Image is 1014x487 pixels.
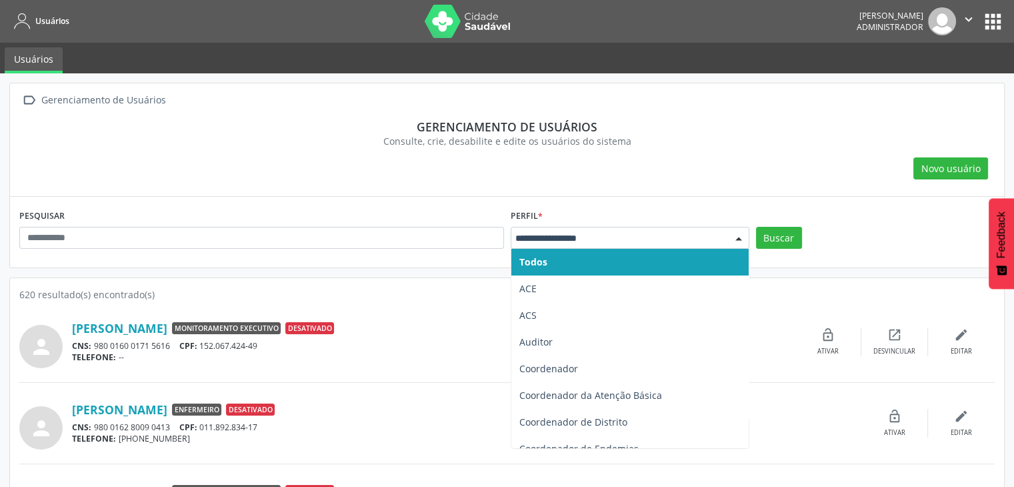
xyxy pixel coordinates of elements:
span: CPF: [179,340,197,352]
span: Monitoramento Executivo [172,322,281,334]
button: Novo usuário [913,157,988,180]
span: ACS [519,309,537,322]
a: [PERSON_NAME] [72,402,167,417]
div: Ativar [817,347,839,356]
span: Coordenador de Endemias [519,442,639,455]
label: Perfil [511,206,543,227]
span: Auditor [519,336,553,348]
i: person [29,335,53,359]
div: Gerenciamento de Usuários [39,91,168,110]
span: Coordenador da Atenção Básica [519,389,662,402]
div: Editar [951,428,972,438]
span: Enfermeiro [172,404,221,416]
span: Novo usuário [921,161,981,175]
span: Administrador [857,21,923,33]
div: 620 resultado(s) encontrado(s) [19,288,995,302]
i: open_in_new [887,328,902,342]
button: apps [981,10,1005,33]
i:  [19,91,39,110]
div: Gerenciamento de usuários [29,119,985,134]
span: Desativado [285,322,334,334]
i:  [961,12,976,27]
a: Usuários [5,47,63,73]
div: Ativar [884,428,905,438]
span: Coordenador de Distrito [519,416,627,428]
span: CNS: [72,422,91,433]
button: Feedback - Mostrar pesquisa [989,198,1014,289]
label: PESQUISAR [19,206,65,227]
img: img [928,7,956,35]
span: CNS: [72,340,91,352]
a: [PERSON_NAME] [72,321,167,336]
div: 980 0162 8009 0413 011.892.834-17 [72,422,861,433]
div: [PERSON_NAME] [857,10,923,21]
button:  [956,7,981,35]
span: Coordenador [519,362,578,375]
div: -- [72,352,795,363]
span: TELEFONE: [72,433,116,444]
div: Consulte, crie, desabilite e edite os usuários do sistema [29,134,985,148]
i: person [29,416,53,440]
button: Buscar [756,227,802,250]
span: Usuários [35,15,69,27]
span: CPF: [179,422,197,433]
span: Feedback [995,211,1007,258]
a:  Gerenciamento de Usuários [19,91,168,110]
i: lock_open [821,328,835,342]
div: Desvincular [873,347,915,356]
i: edit [954,328,969,342]
span: Todos [519,256,547,268]
div: 980 0160 0171 5616 152.067.424-49 [72,340,795,352]
span: TELEFONE: [72,352,116,363]
a: Usuários [9,10,69,32]
span: ACE [519,282,537,295]
span: Desativado [226,404,275,416]
i: lock_open [887,409,902,424]
div: Editar [951,347,972,356]
i: edit [954,409,969,424]
div: [PHONE_NUMBER] [72,433,861,444]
